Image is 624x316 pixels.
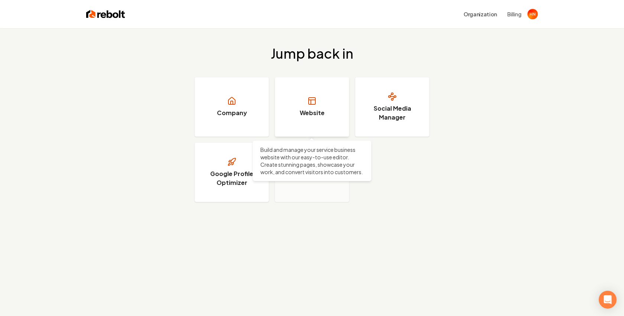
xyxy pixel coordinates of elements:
[271,46,353,61] h2: Jump back in
[195,143,269,202] a: Google Profile Optimizer
[527,9,538,19] button: Open user button
[599,291,617,309] div: Open Intercom Messenger
[459,7,501,21] button: Organization
[260,146,364,176] p: Build and manage your service business website with our easy-to-use editor. Create stunning pages...
[355,77,429,137] a: Social Media Manager
[364,104,420,122] h3: Social Media Manager
[300,108,325,117] h3: Website
[527,9,538,19] img: Hayden Nagel
[204,169,260,187] h3: Google Profile Optimizer
[507,10,521,18] button: Billing
[86,9,125,19] img: Rebolt Logo
[195,77,269,137] a: Company
[275,77,349,137] a: Website
[217,108,247,117] h3: Company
